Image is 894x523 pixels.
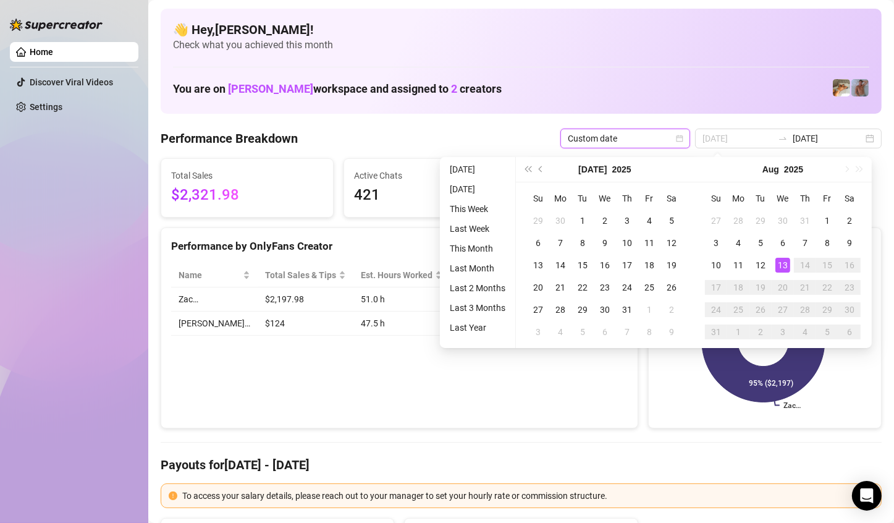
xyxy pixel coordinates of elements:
td: 2025-08-02 [660,299,683,321]
th: Sa [660,187,683,210]
div: 23 [597,280,612,295]
div: 30 [842,302,857,317]
td: 2025-07-07 [549,232,571,254]
div: 31 [798,213,812,228]
div: 4 [798,325,812,339]
div: 1 [820,213,835,228]
td: 2025-08-06 [594,321,616,343]
div: 24 [620,280,635,295]
div: 20 [775,280,790,295]
div: 27 [775,302,790,317]
div: 10 [709,258,723,273]
li: [DATE] [445,162,510,177]
div: 15 [820,258,835,273]
span: Name [179,268,240,282]
img: Zac [833,79,850,96]
div: 6 [597,325,612,339]
td: 2025-09-03 [772,321,794,343]
div: 6 [531,236,546,250]
div: 7 [553,236,568,250]
td: 2025-07-06 [527,232,549,254]
th: Mo [727,187,749,210]
div: 3 [775,325,790,339]
div: 14 [553,258,568,273]
td: 47.5 h [353,312,450,336]
td: 2025-08-16 [838,254,861,276]
td: 2025-08-10 [705,254,727,276]
td: 2025-08-18 [727,276,749,299]
td: 2025-07-18 [638,254,660,276]
td: 2025-08-04 [549,321,571,343]
td: 2025-07-27 [705,210,727,232]
td: 2025-07-08 [571,232,594,254]
td: 2025-08-08 [816,232,838,254]
li: Last Month [445,261,510,276]
td: 2025-08-14 [794,254,816,276]
div: 13 [531,258,546,273]
h4: Performance Breakdown [161,130,298,147]
span: calendar [676,135,683,142]
td: 2025-08-05 [749,232,772,254]
div: 6 [842,325,857,339]
div: 11 [642,236,657,250]
th: Mo [549,187,571,210]
li: Last Week [445,221,510,236]
div: 18 [731,280,746,295]
th: We [594,187,616,210]
img: logo-BBDzfeDw.svg [10,19,103,31]
td: 2025-07-12 [660,232,683,254]
th: Fr [638,187,660,210]
td: 2025-08-23 [838,276,861,299]
div: 9 [597,236,612,250]
div: 2 [842,213,857,228]
div: 18 [642,258,657,273]
div: 3 [620,213,635,228]
div: 12 [664,236,679,250]
button: Choose a month [578,157,607,182]
div: 14 [798,258,812,273]
td: 2025-08-04 [727,232,749,254]
div: 7 [798,236,812,250]
td: 2025-08-01 [816,210,838,232]
div: 28 [731,213,746,228]
td: 2025-07-28 [727,210,749,232]
td: 2025-08-28 [794,299,816,321]
div: 29 [531,213,546,228]
th: Su [705,187,727,210]
div: 30 [775,213,790,228]
div: 11 [731,258,746,273]
li: [DATE] [445,182,510,197]
div: 2 [597,213,612,228]
td: Zac… [171,287,258,312]
div: 21 [798,280,812,295]
td: 2025-08-17 [705,276,727,299]
td: 2025-08-09 [838,232,861,254]
td: $124 [258,312,353,336]
td: 2025-08-03 [705,232,727,254]
div: 13 [775,258,790,273]
td: 2025-08-19 [749,276,772,299]
div: 19 [664,258,679,273]
div: 8 [642,325,657,339]
div: 16 [597,258,612,273]
div: 3 [709,236,723,250]
th: Th [794,187,816,210]
td: 2025-07-01 [571,210,594,232]
td: 2025-08-06 [772,232,794,254]
div: 23 [842,280,857,295]
td: 2025-07-09 [594,232,616,254]
td: 2025-09-01 [727,321,749,343]
div: 15 [575,258,590,273]
td: 2025-08-08 [638,321,660,343]
td: 2025-08-25 [727,299,749,321]
div: 27 [531,302,546,317]
div: 20 [531,280,546,295]
th: Sa [838,187,861,210]
div: 29 [575,302,590,317]
a: Home [30,47,53,57]
td: 2025-08-05 [571,321,594,343]
div: 17 [620,258,635,273]
div: Performance by OnlyFans Creator [171,238,628,255]
div: 5 [575,325,590,339]
div: 26 [664,280,679,295]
